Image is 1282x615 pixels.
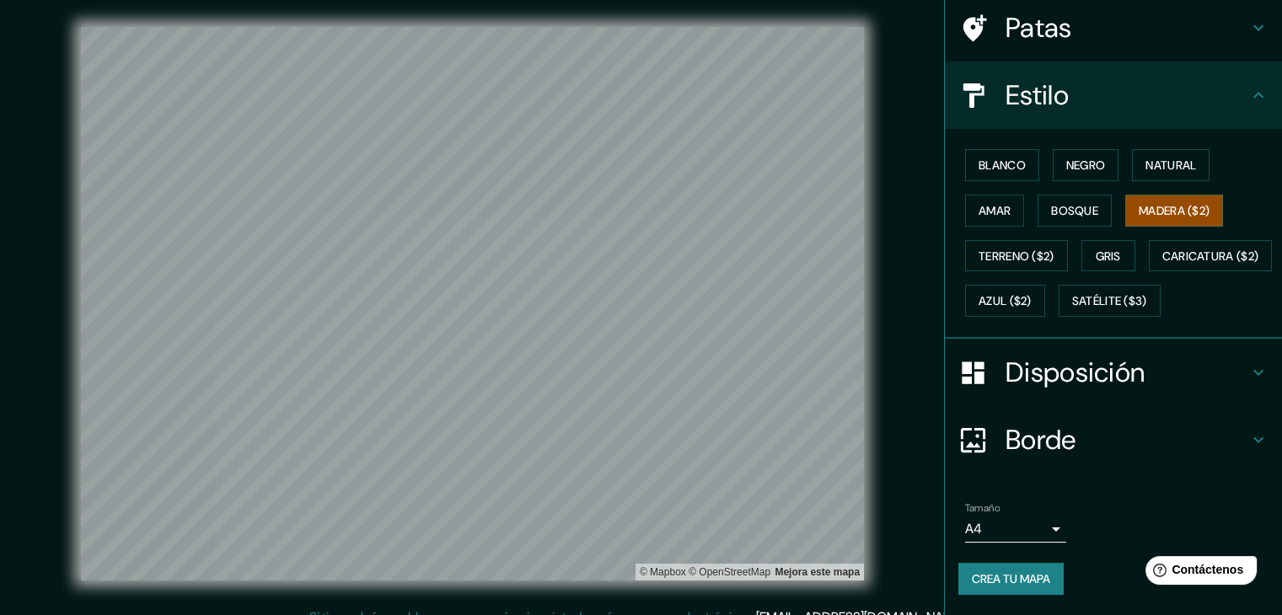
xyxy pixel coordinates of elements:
[1038,195,1112,227] button: Bosque
[965,195,1024,227] button: Amar
[1132,149,1210,181] button: Natural
[958,563,1064,595] button: Crea tu mapa
[1145,158,1196,173] font: Natural
[1006,78,1069,113] font: Estilo
[1072,294,1147,309] font: Satélite ($3)
[979,203,1011,218] font: Amar
[979,294,1032,309] font: Azul ($2)
[972,571,1050,586] font: Crea tu mapa
[1006,422,1076,457] font: Borde
[965,516,1066,543] div: A4
[1066,158,1106,173] font: Negro
[965,240,1068,272] button: Terreno ($2)
[1096,249,1121,264] font: Gris
[1081,240,1135,272] button: Gris
[945,61,1282,129] div: Estilo
[1125,195,1223,227] button: Madera ($2)
[945,406,1282,473] div: Borde
[1162,249,1259,264] font: Caricatura ($2)
[775,566,860,578] a: Map feedback
[640,566,686,578] font: © Mapbox
[965,501,1000,515] font: Tamaño
[689,566,770,578] a: Mapa de calles abierto
[775,566,860,578] font: Mejora este mapa
[945,339,1282,406] div: Disposición
[965,520,982,537] font: A4
[1051,203,1098,218] font: Bosque
[1149,240,1273,272] button: Caricatura ($2)
[965,285,1045,317] button: Azul ($2)
[979,158,1026,173] font: Blanco
[1059,285,1161,317] button: Satélite ($3)
[1006,355,1145,390] font: Disposición
[979,249,1054,264] font: Terreno ($2)
[689,566,770,578] font: © OpenStreetMap
[965,149,1039,181] button: Blanco
[1139,203,1210,218] font: Madera ($2)
[1132,549,1263,596] iframe: Lanzador de widgets de ayuda
[1053,149,1119,181] button: Negro
[1006,10,1072,45] font: Patas
[81,27,864,580] canvas: Mapa
[640,566,686,578] a: Mapbox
